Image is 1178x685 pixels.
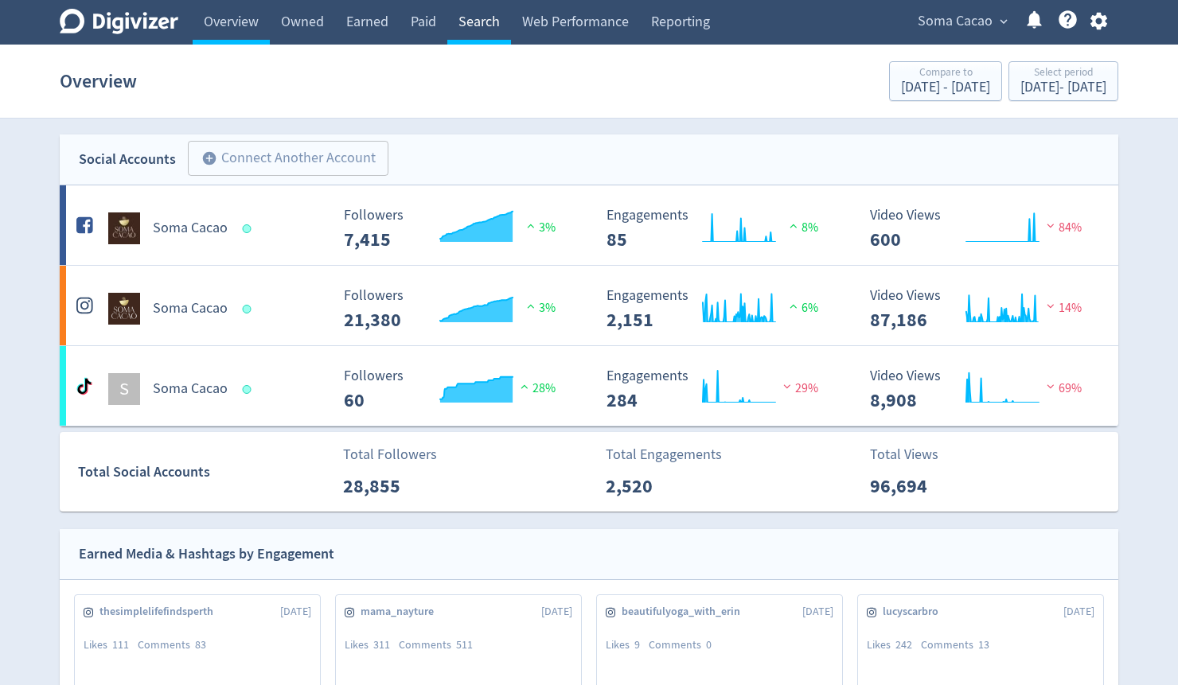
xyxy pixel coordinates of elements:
span: add_circle [201,150,217,166]
span: 3% [523,220,556,235]
svg: Followers 60 [336,368,575,411]
p: 96,694 [870,472,962,500]
svg: Video Views 87,186 [862,288,1101,330]
div: Likes [84,637,138,653]
img: positive-performance.svg [523,220,539,232]
span: 8% [786,220,818,235]
svg: Followers 21,380 [336,288,575,330]
span: Soma Cacao [918,9,993,34]
p: 2,520 [606,472,697,500]
span: 28% [517,380,556,396]
div: Comments [649,637,720,653]
svg: Engagements 284 [599,368,837,411]
img: positive-performance.svg [517,380,532,392]
img: negative-performance.svg [1043,300,1059,312]
div: Social Accounts [79,148,176,171]
a: SSoma Cacao Followers 60 Followers 60 28% Engagements 284 Engagements 284 29% Video Views 8,908 V... [60,346,1118,426]
span: 3% [523,300,556,316]
a: Soma Cacao undefinedSoma Cacao Followers 21,380 Followers 21,380 3% Engagements 2,151 Engagements... [60,266,1118,345]
span: thesimplelifefindsperth [99,604,222,620]
span: [DATE] [280,604,311,620]
div: Comments [399,637,482,653]
span: beautifulyoga_with_erin [622,604,749,620]
div: Likes [345,637,399,653]
span: expand_more [997,14,1011,29]
div: Select period [1020,67,1106,80]
span: Data last synced: 19 Aug 2025, 11:02am (AEST) [243,224,256,233]
div: Earned Media & Hashtags by Engagement [79,543,334,566]
span: 111 [112,637,129,652]
img: Soma Cacao undefined [108,212,140,244]
p: Total Views [870,444,962,465]
span: 13 [978,637,989,652]
a: Connect Another Account [176,143,388,176]
div: Comments [921,637,998,653]
img: positive-performance.svg [523,300,539,312]
img: positive-performance.svg [786,300,802,312]
img: negative-performance.svg [1043,220,1059,232]
span: 6% [786,300,818,316]
span: 9 [634,637,640,652]
a: Soma Cacao undefinedSoma Cacao Followers 7,415 Followers 7,415 3% Engagements 85 Engagements 85 8... [60,185,1118,265]
img: negative-performance.svg [1043,380,1059,392]
span: [DATE] [1063,604,1094,620]
span: 29% [779,380,818,396]
svg: Followers 7,415 [336,208,575,250]
span: lucyscarbro [883,604,947,620]
svg: Video Views 600 [862,208,1101,250]
img: Soma Cacao undefined [108,293,140,325]
div: [DATE] - [DATE] [1020,80,1106,95]
p: Total Followers [343,444,437,465]
div: Total Social Accounts [78,461,332,484]
span: 511 [456,637,473,652]
div: [DATE] - [DATE] [901,80,990,95]
span: 14% [1043,300,1082,316]
span: 311 [373,637,390,652]
span: mama_nayture [361,604,443,620]
img: negative-performance.svg [779,380,795,392]
button: Connect Another Account [188,141,388,176]
div: S [108,373,140,405]
span: Data last synced: 19 Aug 2025, 2:01pm (AEST) [243,385,256,394]
h5: Soma Cacao [153,379,228,399]
h1: Overview [60,56,137,107]
p: Total Engagements [606,444,722,465]
span: Data last synced: 19 Aug 2025, 11:02am (AEST) [243,305,256,313]
span: 83 [195,637,206,652]
span: [DATE] [802,604,833,620]
span: 0 [706,637,712,652]
button: Soma Cacao [912,9,1012,34]
div: Compare to [901,67,990,80]
span: 242 [895,637,912,652]
div: Comments [138,637,215,653]
svg: Engagements 2,151 [599,288,837,330]
div: Likes [867,637,921,653]
h5: Soma Cacao [153,299,228,318]
h5: Soma Cacao [153,219,228,238]
img: positive-performance.svg [786,220,802,232]
button: Compare to[DATE] - [DATE] [889,61,1002,101]
svg: Video Views 8,908 [862,368,1101,411]
p: 28,855 [343,472,435,500]
span: 84% [1043,220,1082,235]
div: Likes [606,637,649,653]
button: Select period[DATE]- [DATE] [1008,61,1118,101]
span: [DATE] [541,604,572,620]
svg: Engagements 85 [599,208,837,250]
span: 69% [1043,380,1082,396]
